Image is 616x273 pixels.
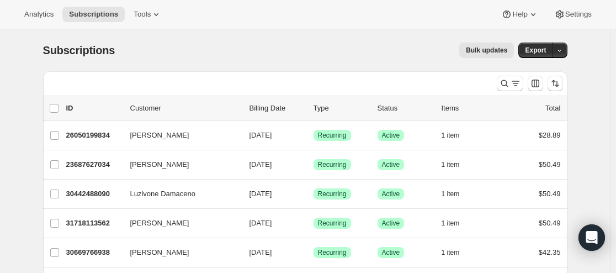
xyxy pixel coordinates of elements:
[130,188,196,200] span: Luzivone Damaceno
[43,44,115,56] span: Subscriptions
[18,7,60,22] button: Analytics
[442,160,460,169] span: 1 item
[66,103,121,114] p: ID
[382,190,400,198] span: Active
[497,76,523,91] button: Search and filter results
[66,218,121,229] p: 31718113562
[66,128,561,143] div: 26050199834[PERSON_NAME][DATE]SuccessRecurringSuccessActive1 item$28.89
[442,157,472,172] button: 1 item
[495,7,545,22] button: Help
[318,160,347,169] span: Recurring
[130,159,189,170] span: [PERSON_NAME]
[249,219,272,227] span: [DATE]
[442,248,460,257] span: 1 item
[442,186,472,202] button: 1 item
[127,7,168,22] button: Tools
[66,216,561,231] div: 31718113562[PERSON_NAME][DATE]SuccessRecurringSuccessActive1 item$50.49
[124,156,234,174] button: [PERSON_NAME]
[539,190,561,198] span: $50.49
[466,46,507,55] span: Bulk updates
[249,160,272,169] span: [DATE]
[318,190,347,198] span: Recurring
[382,219,400,228] span: Active
[539,219,561,227] span: $50.49
[66,247,121,258] p: 30669766938
[318,131,347,140] span: Recurring
[249,248,272,256] span: [DATE]
[134,10,151,19] span: Tools
[442,103,497,114] div: Items
[578,224,605,251] div: Open Intercom Messenger
[66,159,121,170] p: 23687627034
[314,103,369,114] div: Type
[130,218,189,229] span: [PERSON_NAME]
[130,103,241,114] p: Customer
[442,190,460,198] span: 1 item
[539,160,561,169] span: $50.49
[548,76,563,91] button: Sort the results
[66,130,121,141] p: 26050199834
[548,7,598,22] button: Settings
[249,190,272,198] span: [DATE]
[66,188,121,200] p: 30442488090
[539,131,561,139] span: $28.89
[525,46,546,55] span: Export
[66,245,561,260] div: 30669766938[PERSON_NAME][DATE]SuccessRecurringSuccessActive1 item$42.35
[66,157,561,172] div: 23687627034[PERSON_NAME][DATE]SuccessRecurringSuccessActive1 item$50.49
[442,245,472,260] button: 1 item
[318,219,347,228] span: Recurring
[518,43,553,58] button: Export
[124,185,234,203] button: Luzivone Damaceno
[69,10,118,19] span: Subscriptions
[382,248,400,257] span: Active
[378,103,433,114] p: Status
[528,76,543,91] button: Customize table column order and visibility
[124,127,234,144] button: [PERSON_NAME]
[442,216,472,231] button: 1 item
[124,244,234,261] button: [PERSON_NAME]
[545,103,560,114] p: Total
[124,214,234,232] button: [PERSON_NAME]
[442,219,460,228] span: 1 item
[442,128,472,143] button: 1 item
[565,10,592,19] span: Settings
[130,130,189,141] span: [PERSON_NAME]
[459,43,514,58] button: Bulk updates
[130,247,189,258] span: [PERSON_NAME]
[318,248,347,257] span: Recurring
[539,248,561,256] span: $42.35
[382,160,400,169] span: Active
[66,186,561,202] div: 30442488090Luzivone Damaceno[DATE]SuccessRecurringSuccessActive1 item$50.49
[249,131,272,139] span: [DATE]
[62,7,125,22] button: Subscriptions
[24,10,54,19] span: Analytics
[512,10,527,19] span: Help
[66,103,561,114] div: IDCustomerBilling DateTypeStatusItemsTotal
[442,131,460,140] span: 1 item
[249,103,305,114] p: Billing Date
[382,131,400,140] span: Active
